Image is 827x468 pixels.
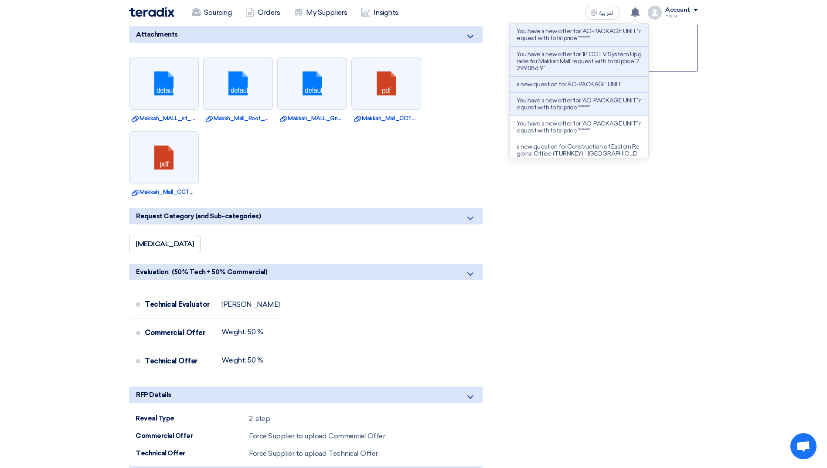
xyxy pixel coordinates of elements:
div: Reveal Type [136,414,249,424]
a: Insights [354,3,405,22]
div: 2-step [249,414,270,424]
div: Technical Evaluator [145,294,214,315]
div: Technical Offer [145,351,214,372]
a: Makkh_Mall_Roof_CCTV_Layout_.dwg [206,114,270,123]
span: Request Category (and Sub-categories) [136,211,261,221]
p: a new question for AC-PACKAGE UNIT [517,81,622,88]
img: profile_test.png [648,6,662,20]
span: Evaluation [136,267,168,277]
button: العربية [585,6,620,20]
div: Weight: 50 % [221,356,263,365]
div: Hissa [665,14,698,18]
a: Makkah_Mall_CCTV_Project_Fiber_Cable_Test_Report.pdf [132,188,196,197]
div: Weight: 50 % [221,328,263,336]
a: Makkah_Mall_CCTV_Project_UTP_Fluke_Test_Report.pdf [354,114,419,123]
p: You have a new offer for 'AC-PACKAGE UNIT' request with total price '*****' [517,28,641,42]
span: Attachments [136,30,178,39]
p: You have a new offer for 'AC-PACKAGE UNIT' request with total price '*****' [517,120,641,134]
p: a new question for Construction of Eastern Regional Office (TURNKEY) - [GEOGRAPHIC_DATA] - [GEOGR... [517,143,641,164]
span: RFP Details [136,390,171,400]
a: Open chat [790,433,817,459]
a: My Suppliers [287,3,354,22]
a: Makkah_MALL_Gnd_Floor_CCTV_Layout_.dwg [280,114,344,123]
img: Teradix logo [129,7,174,17]
div: Force Supplier to upload Commercial Offer [249,431,385,441]
div: Technical Offer [136,448,249,458]
div: Force Supplier to upload Technical Offer [249,448,378,459]
span: العربية [599,10,615,16]
div: Account [665,7,690,14]
a: Makkah_MALL_st_Floor_CCTV_Layout_.dwg [132,114,196,123]
div: Commercial Offer [145,322,214,343]
a: Orders [238,3,287,22]
span: [MEDICAL_DATA] [136,240,194,248]
a: Sourcing [185,3,238,22]
span: (50% Tech + 50% Commercial) [172,267,267,277]
p: You have a new offer for 'IP CCTV System Upgrade for Makkah Mall' request with total price '22990... [517,51,641,72]
p: You have a new offer for 'AC-PACKAGE UNIT' request with total price '*****' [517,97,641,111]
div: Commercial Offer [136,431,249,441]
div: [PERSON_NAME] [221,300,280,309]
